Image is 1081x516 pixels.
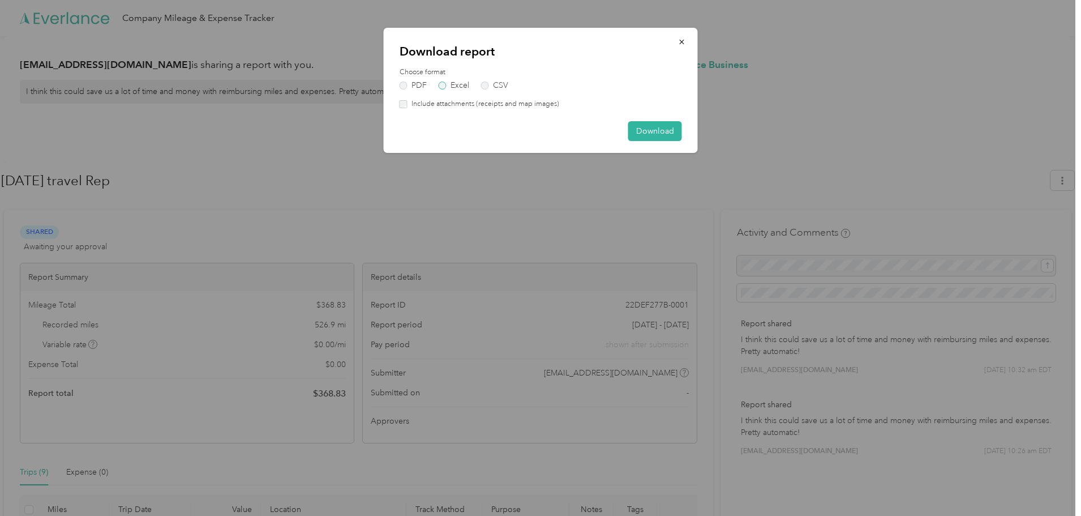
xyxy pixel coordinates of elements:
[400,82,427,89] label: PDF
[628,121,682,141] button: Download
[439,82,469,89] label: Excel
[400,67,682,78] label: Choose format
[407,99,559,109] label: Include attachments (receipts and map images)
[400,44,682,59] p: Download report
[481,82,508,89] label: CSV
